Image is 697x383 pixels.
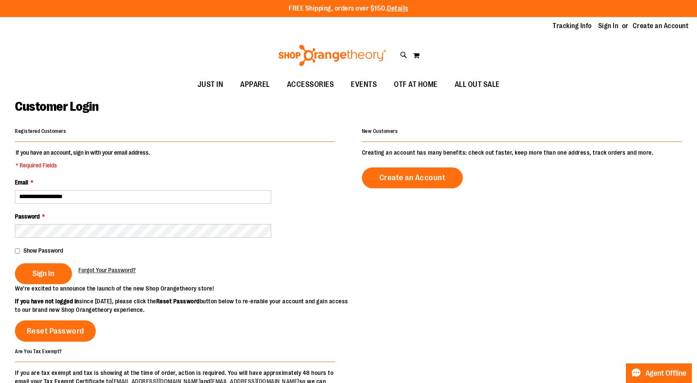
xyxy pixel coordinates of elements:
[23,247,63,254] span: Show Password
[15,263,72,284] button: Sign In
[15,128,66,134] strong: Registered Customers
[362,128,398,134] strong: New Customers
[633,21,689,31] a: Create an Account
[455,75,500,94] span: ALL OUT SALE
[27,326,84,336] span: Reset Password
[15,297,349,314] p: since [DATE], please click the button below to re-enable your account and gain access to our bran...
[15,298,79,305] strong: If you have not logged in
[78,267,136,274] span: Forgot Your Password?
[553,21,592,31] a: Tracking Info
[379,173,446,182] span: Create an Account
[156,298,200,305] strong: Reset Password
[394,75,438,94] span: OTF AT HOME
[15,179,28,186] span: Email
[289,4,408,14] p: FREE Shipping, orders over $150.
[198,75,224,94] span: JUST IN
[626,363,692,383] button: Agent Offline
[598,21,619,31] a: Sign In
[15,284,349,293] p: We’re excited to announce the launch of the new Shop Orangetheory store!
[15,148,151,170] legend: If you have an account, sign in with your email address.
[16,161,150,170] span: * Required Fields
[362,167,463,188] a: Create an Account
[287,75,334,94] span: ACCESSORIES
[32,269,54,278] span: Sign In
[15,348,62,354] strong: Are You Tax Exempt?
[15,213,40,220] span: Password
[15,99,98,114] span: Customer Login
[362,148,682,157] p: Creating an account has many benefits: check out faster, keep more than one address, track orders...
[15,320,96,342] a: Reset Password
[277,45,387,66] img: Shop Orangetheory
[351,75,377,94] span: EVENTS
[78,266,136,274] a: Forgot Your Password?
[387,5,408,12] a: Details
[645,369,686,377] span: Agent Offline
[240,75,270,94] span: APPAREL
